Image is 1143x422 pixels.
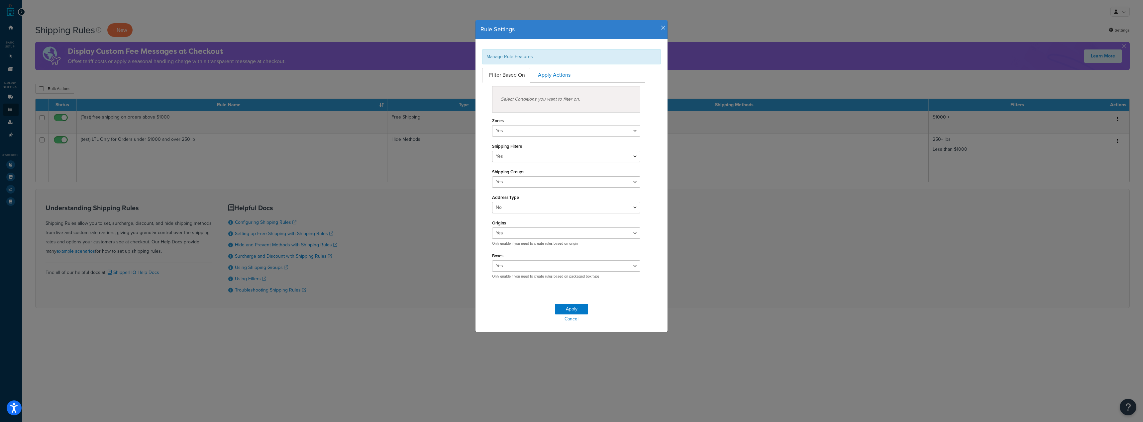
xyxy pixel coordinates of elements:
[492,144,522,149] label: Shipping Filters
[475,314,668,324] a: Cancel
[492,86,640,113] div: Select Conditions you want to filter on.
[480,25,663,34] h4: Rule Settings
[482,68,530,83] a: Filter Based On
[492,118,504,123] label: Zones
[492,195,519,200] label: Address Type
[492,274,640,279] p: Only enable if you need to create rules based on packaged box type
[555,304,588,314] button: Apply
[531,68,576,83] a: Apply Actions
[482,49,661,64] div: Manage Rule Features
[492,241,640,246] p: Only enable if you need to create rules based on origin
[492,253,503,258] label: Boxes
[492,220,506,225] label: Origins
[492,169,524,174] label: Shipping Groups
